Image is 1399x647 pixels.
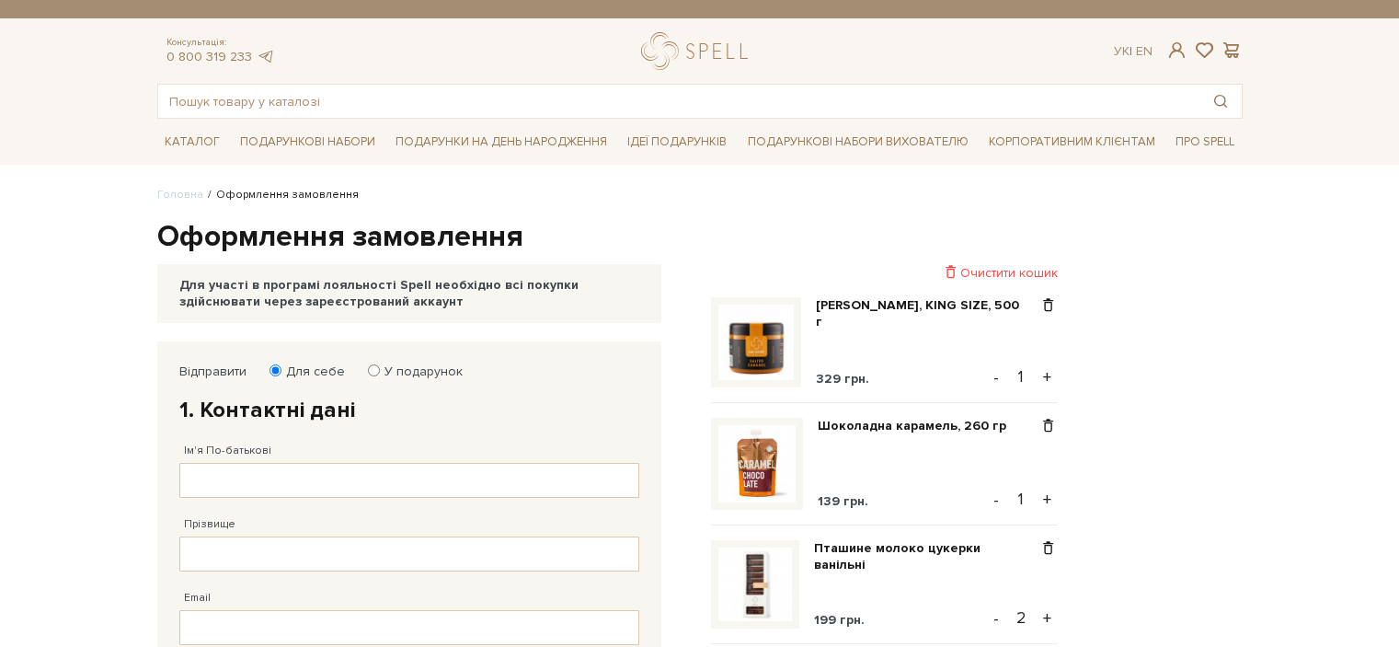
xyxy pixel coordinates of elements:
li: Оформлення замовлення [203,187,359,203]
label: Для себе [274,364,345,380]
a: Про Spell [1168,128,1242,156]
span: 139 грн. [818,493,868,509]
a: Подарунки на День народження [388,128,614,156]
button: - [987,605,1005,632]
span: | [1130,43,1132,59]
button: + [1037,605,1058,632]
a: [PERSON_NAME], KING SIZE, 500 г [816,297,1038,330]
div: Для участі в програмі лояльності Spell необхідно всі покупки здійснювати через зареєстрований акк... [179,277,639,310]
span: 329 грн. [816,371,869,387]
a: Ідеї подарунків [620,128,734,156]
button: - [987,364,1005,391]
a: Пташине молоко цукерки ванільні [814,540,1038,573]
label: Прізвище [184,516,235,533]
button: + [1037,364,1058,391]
img: Солона карамель, KING SIZE, 500 г [718,305,794,380]
a: 0 800 319 233 [166,49,252,64]
img: Пташине молоко цукерки ванільні [718,548,792,621]
h1: Оформлення замовлення [157,218,1243,257]
span: 199 грн. [814,612,865,628]
input: У подарунок [368,364,380,376]
label: Email [184,590,211,607]
input: Пошук товару у каталозі [158,85,1199,118]
h2: 1. Контактні дані [179,396,639,424]
span: Консультація: [166,37,275,49]
button: + [1037,486,1058,514]
label: Ім'я По-батькові [184,443,271,459]
button: - [987,486,1005,514]
label: Відправити [179,364,247,380]
img: Шоколадна карамель, 260 гр [718,425,796,503]
a: Шоколадна карамель, 260 гр [818,418,1020,434]
a: logo [641,32,756,70]
div: Ук [1114,43,1152,60]
a: Подарункові набори вихователю [740,126,976,157]
input: Для себе [269,364,281,376]
button: Пошук товару у каталозі [1199,85,1242,118]
label: У подарунок [373,364,463,380]
a: Головна [157,188,203,202]
div: Очистити кошик [711,264,1058,282]
a: Каталог [157,128,227,156]
a: Корпоративним клієнтам [981,126,1163,157]
a: Подарункові набори [233,128,383,156]
a: En [1136,43,1152,59]
a: telegram [257,49,275,64]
